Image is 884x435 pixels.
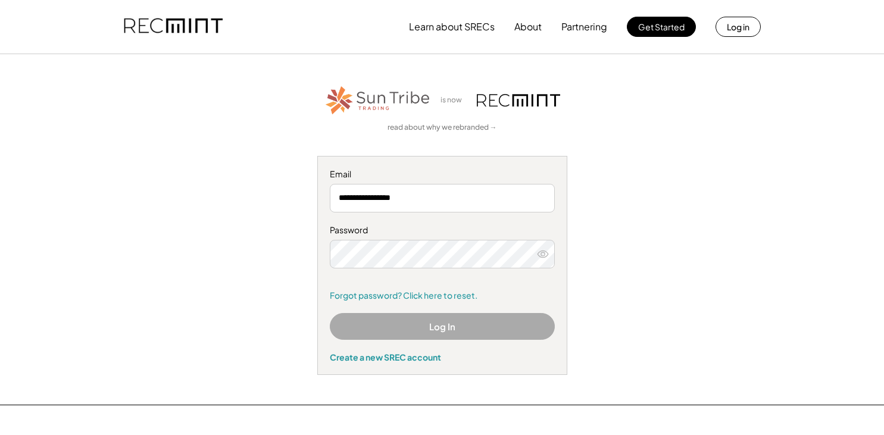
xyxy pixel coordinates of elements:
div: Create a new SREC account [330,352,555,362]
div: Email [330,168,555,180]
button: Learn about SRECs [409,15,495,39]
button: About [514,15,542,39]
button: Partnering [561,15,607,39]
img: STT_Horizontal_Logo%2B-%2BColor.png [324,84,432,117]
div: Password [330,224,555,236]
button: Get Started [627,17,696,37]
img: recmint-logotype%403x.png [477,94,560,107]
button: Log In [330,313,555,340]
div: is now [438,95,471,105]
img: recmint-logotype%403x.png [124,7,223,47]
a: Forgot password? Click here to reset. [330,290,555,302]
a: read about why we rebranded → [388,123,497,133]
button: Log in [716,17,761,37]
